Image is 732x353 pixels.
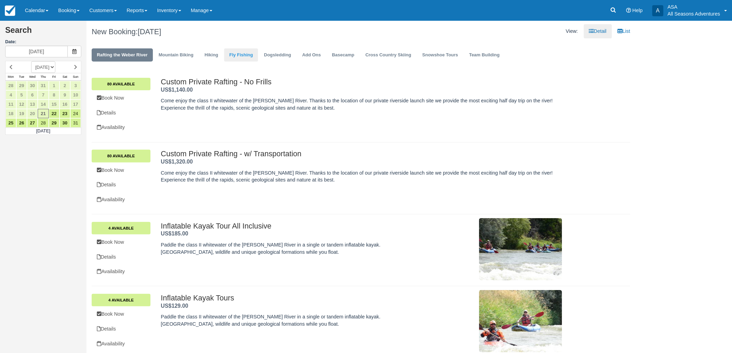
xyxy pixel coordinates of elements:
strong: Price: US$129 [161,303,188,309]
a: 26 [16,118,27,128]
a: 24 [70,109,81,118]
a: Mountain Biking [154,48,199,62]
td: [DATE] [6,128,81,135]
a: Availability [92,193,150,207]
a: Add Ons [297,48,326,62]
a: 18 [6,109,16,118]
th: Wed [27,73,38,81]
img: checkfront-main-nav-mini-logo.png [5,6,15,16]
a: 21 [38,109,48,118]
a: Rafting the Weber River [92,48,153,62]
a: Fly Fishing [224,48,258,62]
a: Hiking [199,48,223,62]
label: Date: [5,39,81,45]
a: 16 [60,100,70,109]
a: Cross Country Skiing [360,48,417,62]
a: Details [92,250,150,264]
li: View: [561,24,583,38]
a: 28 [38,118,48,128]
th: Sat [60,73,70,81]
a: Dogsledding [259,48,296,62]
div: A [652,5,664,16]
a: 4 Available [92,222,150,234]
a: Availability [92,264,150,279]
a: 19 [16,109,27,118]
th: Fri [49,73,60,81]
h1: New Booking: [92,28,356,36]
a: 8 [49,90,60,100]
a: 7 [38,90,48,100]
a: 25 [6,118,16,128]
a: 30 [27,81,38,90]
a: 17 [70,100,81,109]
strong: Price: US$185 [161,231,188,236]
a: 29 [16,81,27,90]
a: Book Now [92,235,150,249]
a: 4 Available [92,294,150,306]
a: 28 [6,81,16,90]
a: Book Now [92,91,150,105]
strong: Price: US$1,140 [161,87,193,93]
i: Help [626,8,631,13]
a: 23 [60,109,70,118]
img: M20-1 [479,290,562,352]
a: 29 [49,118,60,128]
p: ASA [668,3,720,10]
a: 31 [38,81,48,90]
a: 20 [27,109,38,118]
a: 1 [49,81,60,90]
a: 11 [6,100,16,109]
h2: Custom Private Rafting - w/ Transportation [161,150,562,158]
a: List [613,24,635,38]
a: Detail [584,24,612,38]
span: US$185.00 [161,231,188,236]
p: Paddle the class II whitewater of the [PERSON_NAME] River in a single or tandem inflatable kayak.... [161,241,429,256]
a: 4 [6,90,16,100]
h2: Custom Private Rafting - No Frills [161,78,562,86]
a: Availability [92,120,150,134]
a: 3 [70,81,81,90]
a: 6 [27,90,38,100]
a: 13 [27,100,38,109]
th: Sun [70,73,81,81]
a: Snowshoe Tours [417,48,463,62]
span: US$1,140.00 [161,87,193,93]
a: Details [92,106,150,120]
a: 31 [70,118,81,128]
strong: Price: US$1,320 [161,159,193,165]
a: 22 [49,109,60,118]
a: Details [92,178,150,192]
a: 80 Available [92,78,150,90]
a: 27 [27,118,38,128]
a: Book Now [92,307,150,321]
p: Paddle the class II whitewater of the [PERSON_NAME] River in a single or tandem inflatable kayak.... [161,313,429,327]
a: Availability [92,337,150,351]
a: 80 Available [92,150,150,162]
a: Book Now [92,163,150,177]
a: 30 [60,118,70,128]
img: M89-1 [479,218,562,280]
a: 15 [49,100,60,109]
a: 12 [16,100,27,109]
span: [DATE] [138,27,161,36]
a: 5 [16,90,27,100]
span: Help [632,8,643,13]
a: Basecamp [327,48,360,62]
p: Come enjoy the class II whitewater of the [PERSON_NAME] River. Thanks to the location of our priv... [161,97,562,111]
span: US$1,320.00 [161,159,193,165]
a: 2 [60,81,70,90]
a: 9 [60,90,70,100]
th: Tue [16,73,27,81]
th: Mon [6,73,16,81]
a: 14 [38,100,48,109]
h2: Inflatable Kayak Tours [161,294,429,302]
p: Come enjoy the class II whitewater of the [PERSON_NAME] River. Thanks to the location of our priv... [161,169,562,184]
th: Thu [38,73,48,81]
p: All Seasons Adventures [668,10,720,17]
a: 10 [70,90,81,100]
a: Team Building [464,48,505,62]
span: US$129.00 [161,303,188,309]
h2: Inflatable Kayak Tour All Inclusive [161,222,429,230]
a: Details [92,322,150,336]
h2: Search [5,26,81,39]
